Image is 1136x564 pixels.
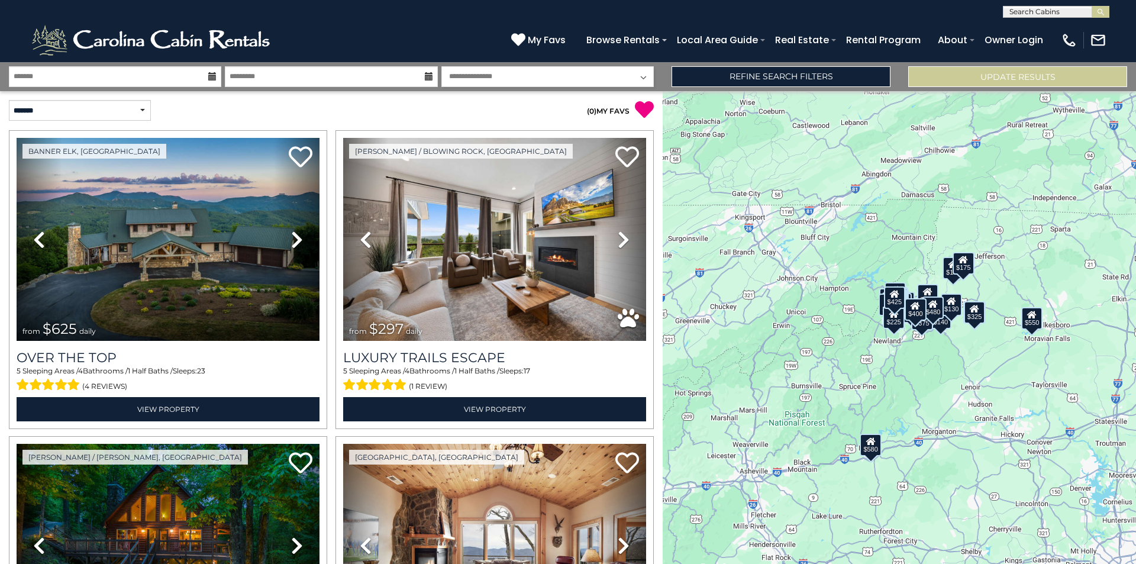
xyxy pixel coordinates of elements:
a: [GEOGRAPHIC_DATA], [GEOGRAPHIC_DATA] [349,450,524,465]
div: $140 [930,306,951,328]
span: My Favs [528,33,566,47]
div: $175 [943,257,964,279]
span: (1 review) [409,379,447,394]
span: daily [79,327,96,336]
a: Add to favorites [615,145,639,170]
a: Luxury Trails Escape [343,350,646,366]
a: My Favs [511,33,569,48]
div: Sleeping Areas / Bathrooms / Sleeps: [17,366,319,394]
div: $425 [884,286,905,308]
span: 1 Half Baths / [128,366,173,375]
a: Add to favorites [615,451,639,476]
div: $349 [917,284,938,307]
div: $225 [883,307,904,329]
span: $625 [43,320,77,337]
img: thumbnail_168695581.jpeg [343,138,646,341]
span: 23 [197,366,205,375]
div: $480 [922,296,944,318]
a: Real Estate [769,30,835,50]
a: Over The Top [17,350,319,366]
span: $297 [369,320,404,337]
span: 5 [343,366,347,375]
a: Add to favorites [289,451,312,476]
img: White-1-2.png [30,22,275,58]
a: About [932,30,973,50]
span: (4 reviews) [82,379,127,394]
div: $400 [905,298,926,320]
a: Local Area Guide [671,30,764,50]
span: 0 [589,107,594,115]
a: [PERSON_NAME] / Blowing Rock, [GEOGRAPHIC_DATA] [349,144,573,159]
a: Refine Search Filters [672,66,890,87]
button: Update Results [908,66,1127,87]
a: Banner Elk, [GEOGRAPHIC_DATA] [22,144,166,159]
a: Rental Program [840,30,927,50]
div: $580 [860,433,881,456]
span: 4 [405,366,409,375]
span: 5 [17,366,21,375]
a: View Property [17,397,319,421]
div: $125 [885,282,906,304]
span: 4 [78,366,83,375]
span: 1 Half Baths / [454,366,499,375]
div: $375 [911,307,932,330]
span: daily [406,327,422,336]
div: $550 [1021,307,1043,329]
div: $325 [964,301,985,324]
span: from [349,327,367,336]
div: $175 [953,252,974,274]
a: Add to favorites [289,145,312,170]
img: thumbnail_167153549.jpeg [17,138,319,341]
img: phone-regular-white.png [1061,32,1077,49]
div: Sleeping Areas / Bathrooms / Sleeps: [343,366,646,394]
a: Browse Rentals [580,30,666,50]
div: $130 [941,294,962,316]
span: from [22,327,40,336]
span: 17 [524,366,530,375]
span: ( ) [587,107,596,115]
a: (0)MY FAVS [587,107,630,115]
a: Owner Login [979,30,1049,50]
div: $230 [879,293,900,315]
img: mail-regular-white.png [1090,32,1106,49]
a: View Property [343,397,646,421]
a: [PERSON_NAME] / [PERSON_NAME], [GEOGRAPHIC_DATA] [22,450,248,465]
